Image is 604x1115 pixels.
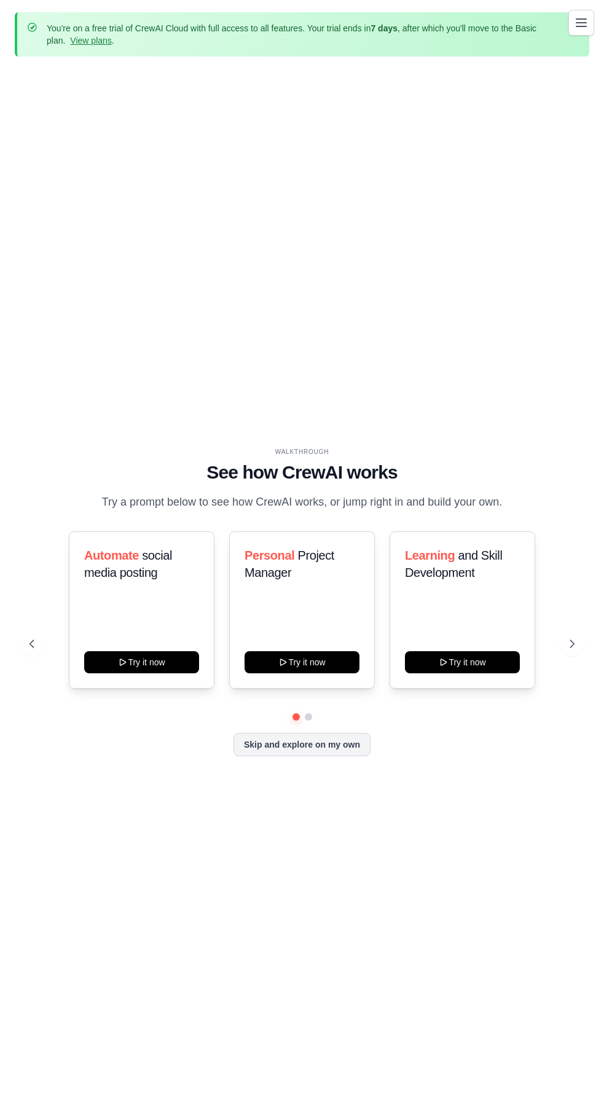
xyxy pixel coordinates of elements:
span: social media posting [84,549,172,579]
span: Personal [245,549,294,562]
button: Skip and explore on my own [233,733,371,756]
span: Automate [84,549,139,562]
p: You're on a free trial of CrewAI Cloud with full access to all features. Your trial ends in , aft... [47,22,560,47]
div: WALKTHROUGH [29,447,575,456]
button: Try it now [245,651,359,673]
button: Try it now [405,651,520,673]
a: View plans [70,36,111,45]
strong: 7 days [371,23,398,33]
span: and Skill Development [405,549,502,579]
button: Toggle navigation [568,10,594,36]
h1: See how CrewAI works [29,461,575,483]
span: Learning [405,549,455,562]
span: Project Manager [245,549,334,579]
p: Try a prompt below to see how CrewAI works, or jump right in and build your own. [96,493,509,511]
button: Try it now [84,651,199,673]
